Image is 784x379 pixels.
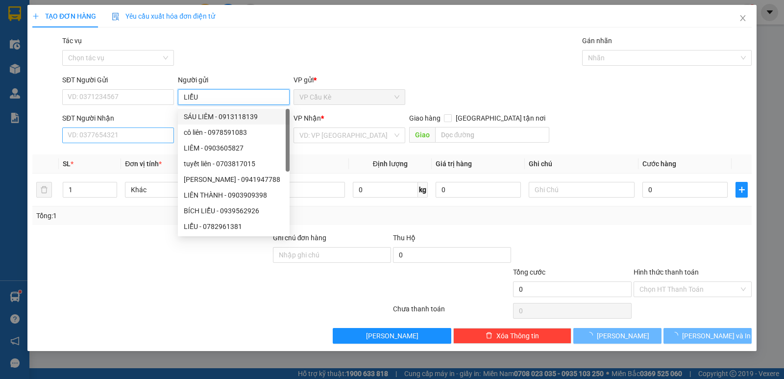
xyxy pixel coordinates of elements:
span: KO BAO HƯ BỂ [25,64,79,73]
div: cô liên - 0978591083 [184,127,284,138]
span: plus [32,13,39,20]
span: Giá trị hàng [436,160,472,168]
span: close [739,14,747,22]
div: Người gửi [178,75,290,85]
button: delete [36,182,52,198]
div: LIÊN THÀNH - 0903909398 [178,187,290,203]
div: SÁU LIÊM - 0913118139 [178,109,290,125]
div: tuyết liên - 0703817015 [178,156,290,172]
p: NHẬN: [4,42,143,51]
button: [PERSON_NAME] [573,328,661,344]
span: TẠO ĐƠN HÀNG [32,12,96,20]
span: [PERSON_NAME] [597,330,649,341]
span: GIAO: [4,64,79,73]
strong: BIÊN NHẬN GỬI HÀNG [33,5,114,15]
button: [PERSON_NAME] và In [663,328,752,344]
div: LIỄU - 0782961381 [178,219,290,234]
div: SÁU LIÊM - 0913118139 [184,111,284,122]
button: deleteXóa Thông tin [453,328,571,344]
span: VP Cầu Kè [299,90,399,104]
span: [PERSON_NAME] [366,330,418,341]
p: GỬI: [4,19,143,38]
span: loading [671,332,682,339]
button: [PERSON_NAME] [333,328,451,344]
span: VP Nhận [294,114,321,122]
input: 0 [436,182,521,198]
div: LIÊM - 0903605827 [178,140,290,156]
label: Gán nhãn [582,37,612,45]
button: Close [729,5,757,32]
span: Thu Hộ [393,234,416,242]
button: plus [735,182,748,198]
div: VP gửi [294,75,405,85]
div: tuyết liên - 0703817015 [184,158,284,169]
img: icon [112,13,120,21]
span: Cước hàng [642,160,676,168]
div: BÍCH LIỂU - 0939562926 [184,205,284,216]
span: delete [486,332,492,340]
div: LIÊN THÀNH - 0903909398 [184,190,284,201]
label: Hình thức thanh toán [634,268,699,276]
div: [PERSON_NAME] - 0941947788 [184,174,284,185]
span: Tổng cước [513,268,545,276]
span: kg [418,182,428,198]
div: SĐT Người Gửi [62,75,174,85]
label: Tác vụ [62,37,82,45]
input: Ghi Chú [529,182,635,198]
span: HỒNG MY [90,28,125,38]
span: plus [736,186,747,194]
span: Giao hàng [409,114,441,122]
div: quỳnh liên - 0941947788 [178,172,290,187]
span: Định lượng [373,160,408,168]
span: [PERSON_NAME] [52,53,112,62]
span: VP [PERSON_NAME] ([GEOGRAPHIC_DATA]) - [4,19,125,38]
div: cô liên - 0978591083 [178,125,290,140]
input: Dọc đường [435,127,550,143]
div: LIỄU - 0782961381 [184,221,284,232]
input: Ghi chú đơn hàng [273,247,391,263]
div: LIÊM - 0903605827 [184,143,284,153]
span: Khác [131,182,225,197]
span: 0939041773 - [4,53,112,62]
span: loading [586,332,597,339]
span: [PERSON_NAME] và In [682,330,751,341]
div: SĐT Người Nhận [62,113,174,124]
span: [GEOGRAPHIC_DATA] tận nơi [452,113,549,124]
span: VP Cầu Kè [27,42,64,51]
input: VD: Bàn, Ghế [239,182,345,198]
span: Đơn vị tính [125,160,162,168]
div: BÍCH LIỂU - 0939562926 [178,203,290,219]
span: Xóa Thông tin [496,330,539,341]
div: Tổng: 1 [36,210,303,221]
span: Yêu cầu xuất hóa đơn điện tử [112,12,215,20]
div: Chưa thanh toán [392,303,512,321]
label: Ghi chú đơn hàng [273,234,327,242]
span: Giao [409,127,435,143]
span: SL [63,160,71,168]
th: Ghi chú [525,154,638,174]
